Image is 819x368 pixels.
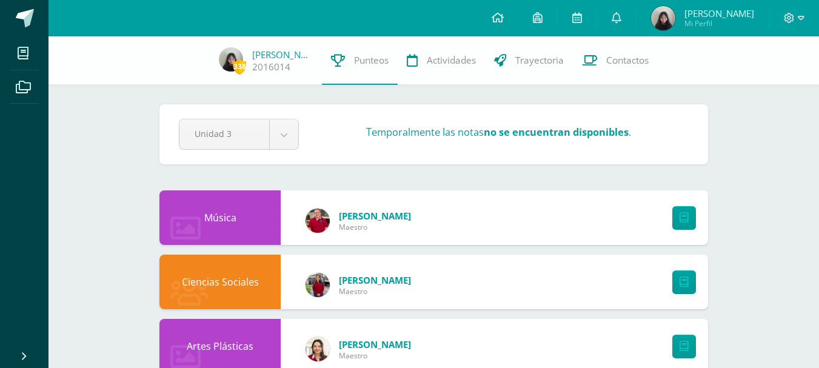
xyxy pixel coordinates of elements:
[354,54,389,67] span: Punteos
[484,125,629,139] strong: no se encuentran disponibles
[398,36,485,85] a: Actividades
[684,18,754,28] span: Mi Perfil
[322,36,398,85] a: Punteos
[159,255,281,309] div: Ciencias Sociales
[219,47,243,72] img: b98dcfdf1e9a445b6df2d552ad5736ea.png
[252,49,313,61] a: [PERSON_NAME]
[485,36,573,85] a: Trayectoria
[684,7,754,19] span: [PERSON_NAME]
[306,209,330,233] img: 7947534db6ccf4a506b85fa3326511af.png
[233,59,246,74] span: 338
[366,125,631,139] h3: Temporalmente las notas .
[606,54,649,67] span: Contactos
[306,273,330,297] img: e1f0730b59be0d440f55fb027c9eff26.png
[573,36,658,85] a: Contactos
[427,54,476,67] span: Actividades
[252,61,290,73] a: 2016014
[339,286,411,296] span: Maestro
[179,119,298,149] a: Unidad 3
[159,190,281,245] div: Música
[306,337,330,361] img: 08cdfe488ee6e762f49c3a355c2599e7.png
[339,210,411,222] a: [PERSON_NAME]
[339,338,411,350] a: [PERSON_NAME]
[339,222,411,232] span: Maestro
[339,350,411,361] span: Maestro
[195,119,254,148] span: Unidad 3
[339,274,411,286] a: [PERSON_NAME]
[515,54,564,67] span: Trayectoria
[651,6,675,30] img: b98dcfdf1e9a445b6df2d552ad5736ea.png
